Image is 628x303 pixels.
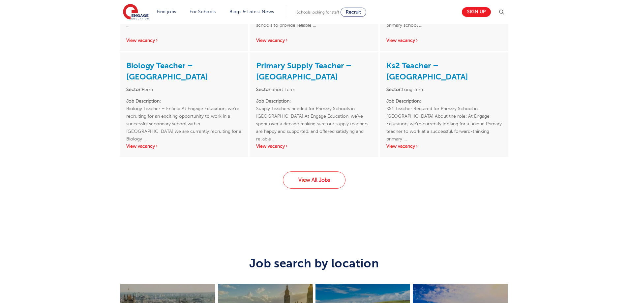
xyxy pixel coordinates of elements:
[123,4,149,20] img: Engage Education
[119,243,509,270] h3: Job search by location
[386,61,468,81] a: Ks2 Teacher – [GEOGRAPHIC_DATA]
[386,87,402,92] strong: Sector:
[462,7,491,17] a: Sign up
[297,10,339,15] span: Schools looking for staff
[346,10,361,15] span: Recruit
[126,38,159,43] a: View vacancy
[256,97,372,135] p: Supply Teachers needed for Primary Schools in [GEOGRAPHIC_DATA] At Engage Education, we’ve spent ...
[126,99,161,104] strong: Job Description:
[256,144,288,149] a: View vacancy
[256,38,288,43] a: View vacancy
[126,87,142,92] strong: Sector:
[229,9,274,14] a: Blogs & Latest News
[386,38,419,43] a: View vacancy
[256,61,351,81] a: Primary Supply Teacher – [GEOGRAPHIC_DATA]
[386,99,421,104] strong: Job Description:
[386,86,502,93] li: Long Term
[126,144,159,149] a: View vacancy
[157,9,176,14] a: Find jobs
[386,97,502,135] p: KS1 Teacher Required for Primary School in [GEOGRAPHIC_DATA] About the role: At Engage Education,...
[256,87,272,92] strong: Sector:
[126,97,242,135] p: Biology Teacher – Enfield At Engage Education, we’re recruiting for an exciting opportunity to wo...
[386,144,419,149] a: View vacancy
[126,86,242,93] li: Perm
[126,61,208,81] a: Biology Teacher – [GEOGRAPHIC_DATA]
[190,9,216,14] a: For Schools
[256,86,372,93] li: Short Term
[256,99,291,104] strong: Job Description:
[341,8,366,17] a: Recruit
[283,171,345,189] a: View All Jobs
